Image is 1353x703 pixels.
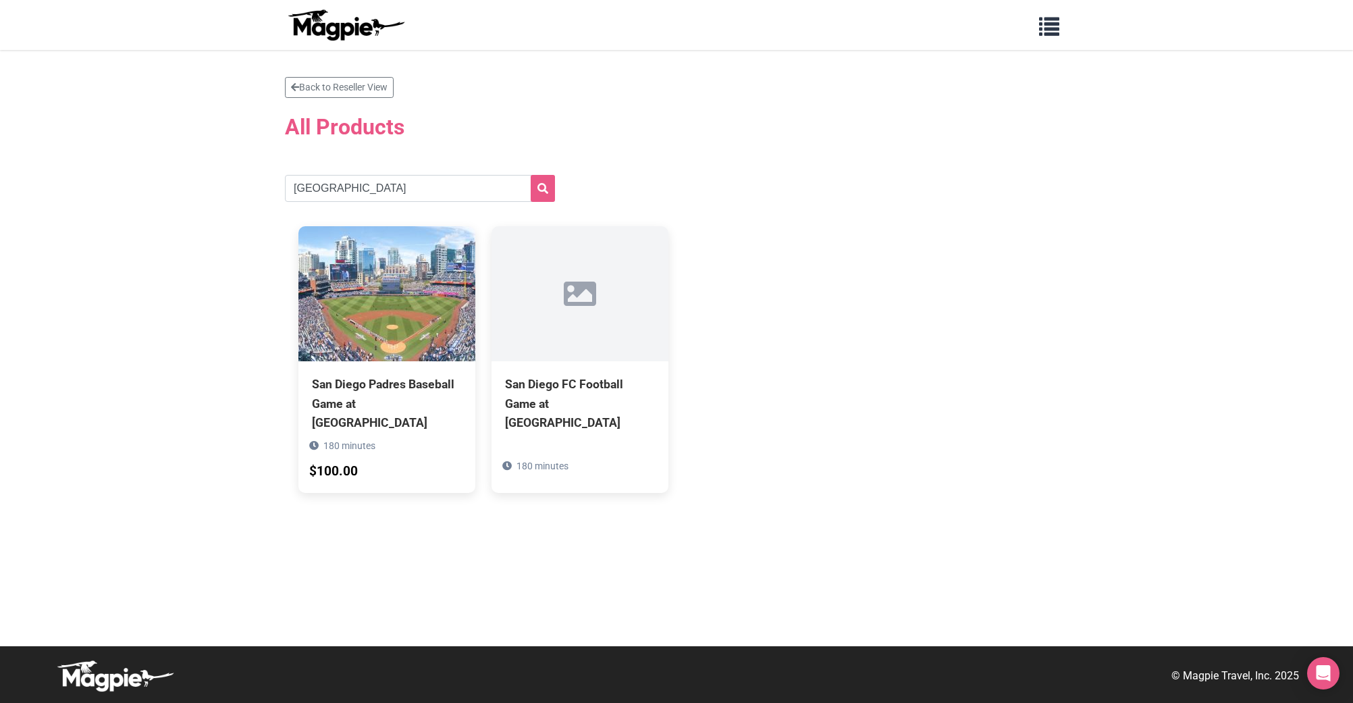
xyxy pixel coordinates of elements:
[1307,657,1339,689] div: Open Intercom Messenger
[285,175,555,202] input: Search products...
[516,461,568,471] span: 180 minutes
[323,440,375,451] span: 180 minutes
[1171,667,1299,685] p: © Magpie Travel, Inc. 2025
[298,226,475,361] img: San Diego Padres Baseball Game at Petco Park
[312,375,462,432] div: San Diego Padres Baseball Game at [GEOGRAPHIC_DATA]
[309,461,358,482] div: $100.00
[285,77,394,98] a: Back to Reseller View
[298,226,475,492] a: San Diego Padres Baseball Game at [GEOGRAPHIC_DATA] 180 minutes $100.00
[54,660,176,692] img: logo-white-d94fa1abed81b67a048b3d0f0ab5b955.png
[285,9,406,41] img: logo-ab69f6fb50320c5b225c76a69d11143b.png
[492,226,668,492] a: San Diego FC Football Game at [GEOGRAPHIC_DATA] 180 minutes
[505,375,655,432] div: San Diego FC Football Game at [GEOGRAPHIC_DATA]
[285,106,1068,148] h2: All Products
